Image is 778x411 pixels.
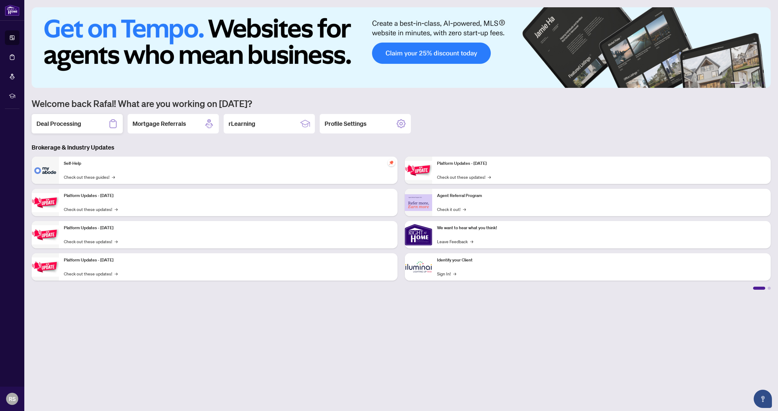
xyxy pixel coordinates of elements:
span: → [115,238,118,245]
span: → [112,174,115,180]
a: Check out these guides!→ [64,174,115,180]
img: Identify your Client [405,253,432,281]
a: Check it out!→ [437,206,466,212]
a: Sign In!→ [437,270,456,277]
span: → [115,206,118,212]
img: We want to hear what you think! [405,221,432,248]
p: Platform Updates - [DATE] [64,257,393,264]
p: Identify your Client [437,257,766,264]
h2: rLearning [229,119,255,128]
button: 2 [743,82,745,84]
h3: Brokerage & Industry Updates [32,143,771,152]
button: 6 [762,82,765,84]
a: Check out these updates!→ [64,270,118,277]
img: Platform Updates - July 8, 2025 [32,257,59,277]
a: Check out these updates!→ [64,206,118,212]
a: Check out these updates!→ [437,174,491,180]
a: Leave Feedback→ [437,238,473,245]
span: → [470,238,473,245]
button: 1 [731,82,740,84]
h2: Profile Settings [325,119,367,128]
span: RS [9,395,16,403]
button: 4 [752,82,755,84]
span: pushpin [388,159,395,166]
p: Platform Updates - [DATE] [437,160,766,167]
img: Self-Help [32,157,59,184]
span: → [488,174,491,180]
img: logo [5,5,19,16]
a: Check out these updates!→ [64,238,118,245]
p: Platform Updates - [DATE] [64,192,393,199]
span: → [463,206,466,212]
img: Platform Updates - July 21, 2025 [32,225,59,244]
span: → [453,270,456,277]
button: 3 [748,82,750,84]
img: Slide 0 [32,7,771,88]
p: Self-Help [64,160,393,167]
p: We want to hear what you think! [437,225,766,231]
button: Open asap [754,390,772,408]
img: Agent Referral Program [405,194,432,211]
img: Platform Updates - September 16, 2025 [32,193,59,212]
p: Platform Updates - [DATE] [64,225,393,231]
img: Platform Updates - June 23, 2025 [405,161,432,180]
p: Agent Referral Program [437,192,766,199]
h1: Welcome back Rafal! What are you working on [DATE]? [32,98,771,109]
span: → [115,270,118,277]
h2: Deal Processing [36,119,81,128]
h2: Mortgage Referrals [133,119,186,128]
button: 5 [757,82,760,84]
